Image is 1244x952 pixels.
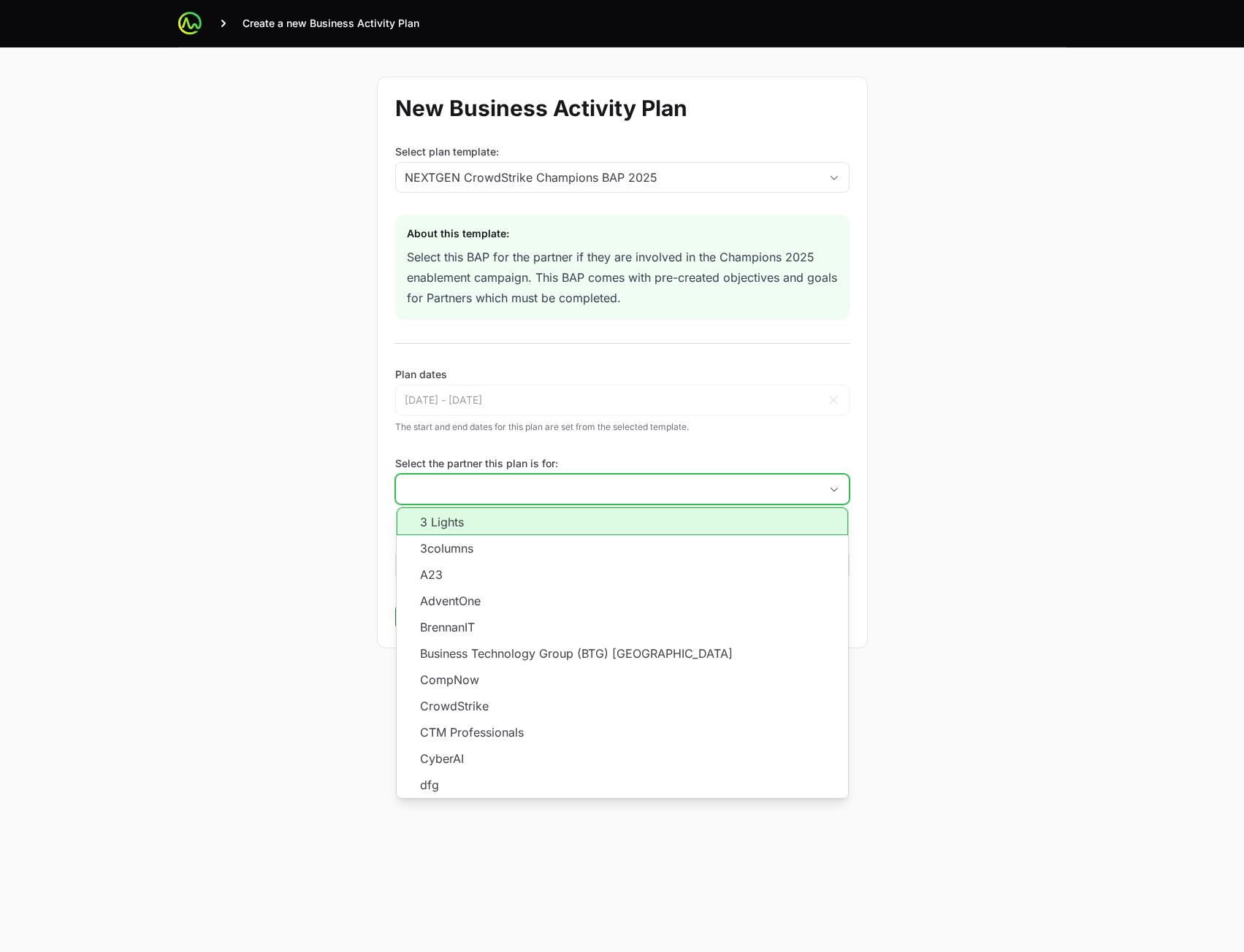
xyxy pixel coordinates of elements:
label: Select the partner this plan is for: [395,456,850,471]
span: Create a new Business Activity Plan [243,16,419,31]
img: ActivitySource [178,12,202,35]
p: The start and end dates for this plan are set from the selected template. [395,421,850,433]
p: Plan dates [395,367,850,382]
button: NEXTGEN CrowdStrike Champions BAP 2025 [396,163,849,192]
div: Close [820,475,849,504]
label: Plan title [395,532,438,547]
div: About this template: [407,226,838,241]
button: Create a new plan [395,604,501,630]
h1: New Business Activity Plan [395,95,850,121]
div: Select this BAP for the partner if they are involved in the Champions 2025 enablement campaign. T... [407,247,838,308]
div: NEXTGEN CrowdStrike Champions BAP 2025 [405,169,820,186]
label: Select plan template: [395,145,850,159]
